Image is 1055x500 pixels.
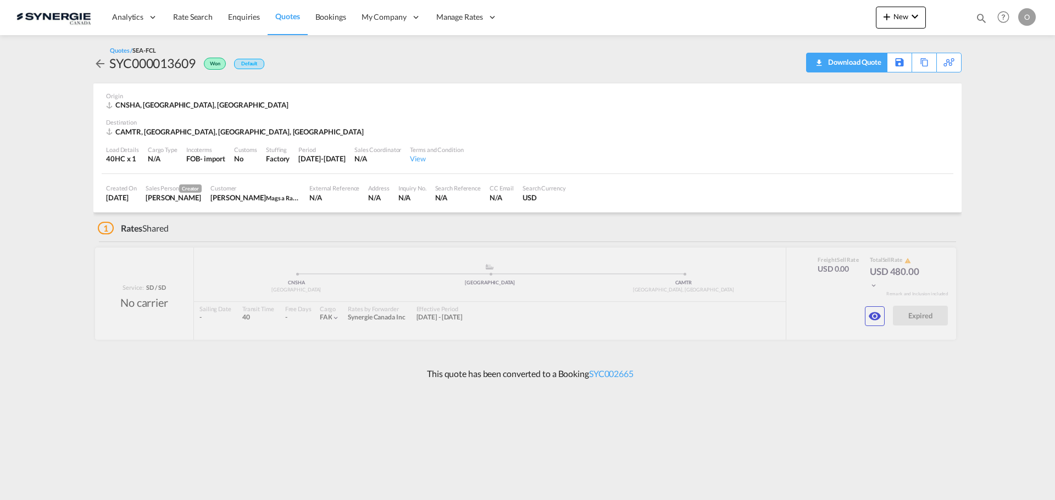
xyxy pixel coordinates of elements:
md-icon: icon-arrow-left [93,57,107,70]
span: Enquiries [228,12,260,21]
button: icon-eye [865,306,885,326]
div: Stuffing [266,145,290,154]
div: Sales Person [146,184,202,193]
div: View [410,154,463,164]
div: Search Currency [523,184,566,192]
span: My Company [362,12,407,23]
div: N/A [309,193,359,203]
div: CNSHA, Shanghai, Asia Pacific [106,100,291,110]
div: Shared [98,222,169,234]
div: External Reference [309,184,359,192]
div: Period [298,145,346,154]
div: CAMTR, Montreal, QC, Americas [106,127,367,137]
span: Manage Rates [436,12,483,23]
div: FOB [186,154,200,164]
div: N/A [490,193,514,203]
span: Bookings [315,12,346,21]
span: Creator [179,184,202,193]
md-icon: icon-eye [868,310,881,323]
md-icon: icon-magnify [975,12,987,24]
div: Created On [106,184,137,192]
div: USD [523,193,566,203]
div: O [1018,8,1036,26]
div: - import [200,154,225,164]
span: SEA-FCL [132,47,156,54]
span: Rate Search [173,12,213,21]
p: This quote has been converted to a Booking [421,368,634,380]
div: Adriana Groposila [146,193,202,203]
span: 1 [98,222,114,234]
div: icon-arrow-left [93,54,109,72]
div: Quote PDF is not available at this time [812,53,881,71]
div: N/A [148,154,177,164]
div: Factory Stuffing [266,154,290,164]
md-icon: icon-download [812,55,825,63]
div: Ludovic Leconte [210,193,301,203]
span: Help [994,8,1013,26]
div: Default [234,59,264,69]
div: Origin [106,92,949,100]
div: Search Reference [435,184,481,192]
div: Cargo Type [148,145,177,154]
img: 1f56c880d42311ef80fc7dca854c8e59.png [16,5,91,30]
div: Destination [106,118,949,126]
div: Address [368,184,389,192]
div: Download Quote [825,53,881,71]
div: N/A [435,193,481,203]
div: Customer [210,184,301,192]
md-icon: icon-chevron-down [908,10,921,23]
div: Quotes /SEA-FCL [110,46,156,54]
a: SYC002665 [589,368,634,379]
span: New [880,12,921,21]
div: Terms and Condition [410,145,463,154]
div: N/A [354,154,401,164]
div: 29 Jul 2025 [106,193,137,203]
span: Won [210,60,223,71]
div: icon-magnify [975,12,987,29]
span: Rates [121,223,143,233]
span: Quotes [275,12,299,21]
div: Help [994,8,1018,27]
div: Download Quote [812,53,881,71]
div: SYC000013609 [109,54,196,72]
div: Save As Template [887,53,912,72]
div: N/A [368,193,389,203]
div: Load Details [106,145,139,154]
div: N/A [398,193,426,203]
md-icon: icon-plus 400-fg [880,10,893,23]
div: CC Email [490,184,514,192]
div: 15 Aug 2025 [298,154,346,164]
div: 40HC x 1 [106,154,139,164]
div: Won [196,54,229,72]
span: Mags a Rabais [266,193,304,202]
div: No [234,154,257,164]
span: Analytics [112,12,143,23]
div: Incoterms [186,145,225,154]
button: icon-plus 400-fgNewicon-chevron-down [876,7,926,29]
div: Sales Coordinator [354,145,401,154]
span: CNSHA, [GEOGRAPHIC_DATA], [GEOGRAPHIC_DATA] [115,100,288,109]
div: Inquiry No. [398,184,426,192]
div: Customs [234,145,257,154]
